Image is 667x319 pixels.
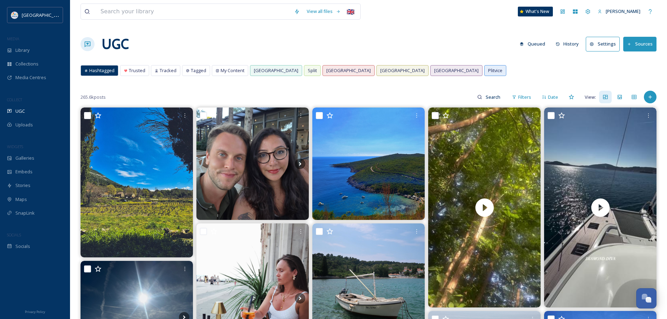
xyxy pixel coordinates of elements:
[488,67,502,74] span: Plitvice
[15,243,30,250] span: Socials
[482,90,505,104] input: Search
[312,108,425,220] img: #visnjevacove #trstenobeach #Budva #Montenegro #crnagora #Adriaticsea #bluesky #seabeach
[303,5,344,18] a: View all files
[81,108,193,257] img: Postales que recordaré toda mi vida 🇭🇷 #croatia #croazia #croatiatravel #crostagram #visitcroatia...
[636,288,656,308] button: Open Chat
[7,36,19,41] span: MEDIA
[25,307,45,315] a: Privacy Policy
[586,37,623,51] a: Settings
[623,37,656,51] button: Sources
[15,47,29,54] span: Library
[102,34,129,55] a: UGC
[586,37,620,51] button: Settings
[516,37,552,51] a: Queued
[544,108,656,307] video: The finest Lagoon 60 in the world is ready for you. Message now for early bird bookings in 2026. ...
[81,94,106,100] span: 265.6k posts
[518,94,531,100] span: Filters
[129,67,145,74] span: Trusted
[15,210,35,216] span: SnapLink
[11,12,18,19] img: HTZ_logo_EN.svg
[548,94,558,100] span: Date
[428,108,541,307] img: thumbnail
[15,61,39,67] span: Collections
[25,310,45,314] span: Privacy Policy
[15,182,30,189] span: Stories
[97,4,291,19] input: Search your library
[518,7,553,16] a: What's New
[428,108,541,307] video: Ovako ja vidim savršen vikend… #grunt #zagorje #andraševec #perfect #weekend #nature #green 🌿🌱☘️🍃🍀🪵
[552,37,583,51] button: History
[516,37,549,51] button: Queued
[15,74,46,81] span: Media Centres
[434,67,479,74] span: [GEOGRAPHIC_DATA]
[7,144,23,149] span: WIDGETS
[15,122,33,128] span: Uploads
[221,67,244,74] span: My Content
[22,12,66,18] span: [GEOGRAPHIC_DATA]
[7,232,21,237] span: SOCIALS
[606,8,640,14] span: [PERSON_NAME]
[594,5,644,18] a: [PERSON_NAME]
[326,67,371,74] span: [GEOGRAPHIC_DATA]
[308,67,317,74] span: Split
[160,67,176,74] span: Tracked
[344,5,357,18] div: 🇬🇧
[585,94,596,100] span: View:
[552,37,586,51] a: History
[254,67,298,74] span: [GEOGRAPHIC_DATA]
[15,168,33,175] span: Embeds
[196,108,309,220] img: Extending the summer in Croatia 🇭🇷 ☀️🏖 . . . . #summer #summervibes☀️ #croatia #island #brac #isl...
[15,155,34,161] span: Galleries
[380,67,425,74] span: [GEOGRAPHIC_DATA]
[191,67,206,74] span: Tagged
[544,108,656,307] img: thumbnail
[15,196,27,203] span: Maps
[89,67,114,74] span: Hashtagged
[15,108,25,115] span: UGC
[7,97,22,102] span: COLLECT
